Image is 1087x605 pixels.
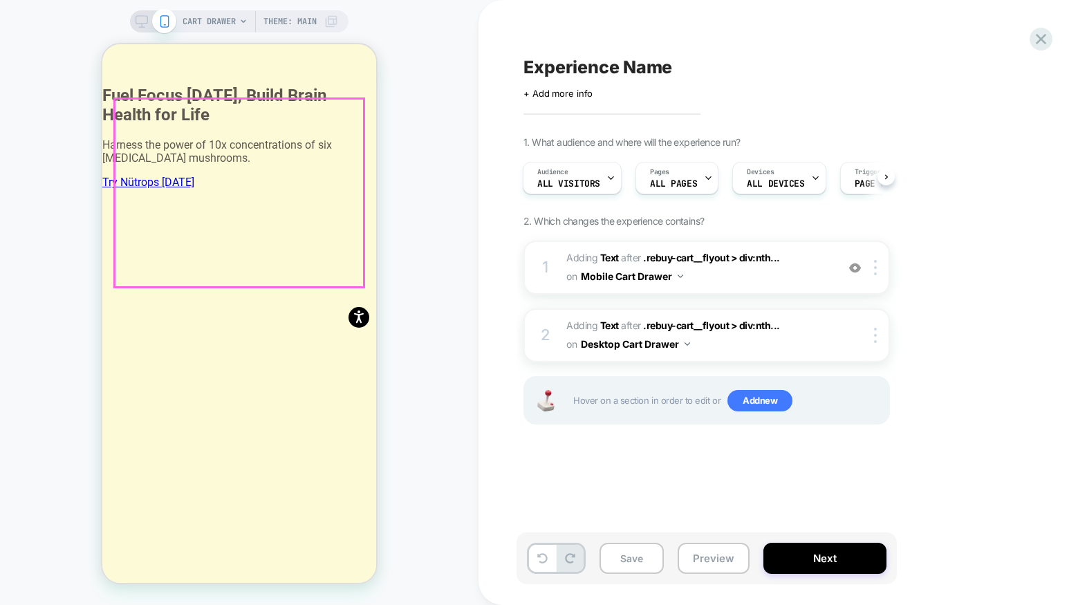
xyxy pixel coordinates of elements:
[650,167,669,177] span: Pages
[685,342,690,346] img: down arrow
[523,215,704,227] span: 2. Which changes the experience contains?
[621,252,641,263] span: AFTER
[263,10,317,32] span: Theme: MAIN
[643,319,780,331] span: .rebuy-cart__flyout > div:nth...
[650,179,697,189] span: ALL PAGES
[581,266,683,286] button: Mobile Cart Drawer
[643,252,780,263] span: .rebuy-cart__flyout > div:nth...
[523,57,672,77] span: Experience Name
[537,179,600,189] span: All Visitors
[600,543,664,574] button: Save
[539,322,552,349] div: 2
[763,543,886,574] button: Next
[621,319,641,331] span: AFTER
[855,179,902,189] span: Page Load
[183,10,236,32] span: CART DRAWER
[532,390,559,411] img: Joystick
[600,319,619,331] b: Text
[678,543,750,574] button: Preview
[581,334,690,354] button: Desktop Cart Drawer
[747,179,804,189] span: ALL DEVICES
[566,335,577,353] span: on
[573,390,882,412] span: Hover on a section in order to edit or
[600,252,619,263] b: Text
[566,268,577,285] span: on
[566,252,619,263] span: Adding
[566,319,619,331] span: Adding
[849,262,861,274] img: crossed eye
[874,260,877,275] img: close
[727,390,792,412] span: Add new
[539,254,552,281] div: 1
[678,274,683,278] img: down arrow
[523,136,740,148] span: 1. What audience and where will the experience run?
[523,88,593,99] span: + Add more info
[855,167,882,177] span: Trigger
[747,167,774,177] span: Devices
[537,167,568,177] span: Audience
[874,328,877,343] img: close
